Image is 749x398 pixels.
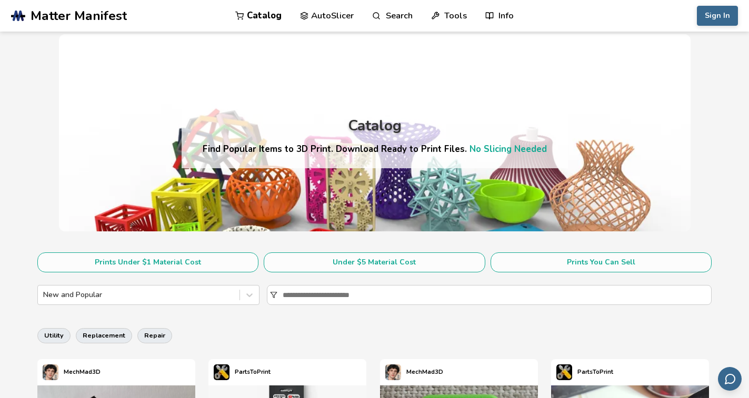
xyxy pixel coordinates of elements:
div: Catalog [348,118,402,134]
a: PartsToPrint's profilePartsToPrint [551,359,618,385]
button: Under $5 Material Cost [264,252,485,272]
a: MechMad3D's profileMechMad3D [37,359,106,385]
img: PartsToPrint's profile [556,364,572,380]
p: PartsToPrint [577,366,613,377]
button: Send feedback via email [718,367,742,391]
button: replacement [76,328,132,343]
a: No Slicing Needed [470,143,547,155]
p: PartsToPrint [235,366,271,377]
button: Prints You Can Sell [491,252,712,272]
a: PartsToPrint's profilePartsToPrint [208,359,276,385]
button: Prints Under $1 Material Cost [37,252,258,272]
button: Sign In [697,6,738,26]
a: MechMad3D's profileMechMad3D [380,359,448,385]
p: MechMad3D [64,366,101,377]
h4: Find Popular Items to 3D Print. Download Ready to Print Files. [203,143,547,155]
button: utility [37,328,71,343]
input: New and Popular [43,291,45,299]
img: MechMad3D's profile [385,364,401,380]
img: PartsToPrint's profile [214,364,229,380]
img: MechMad3D's profile [43,364,58,380]
span: Matter Manifest [31,8,127,23]
p: MechMad3D [406,366,443,377]
button: repair [137,328,172,343]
